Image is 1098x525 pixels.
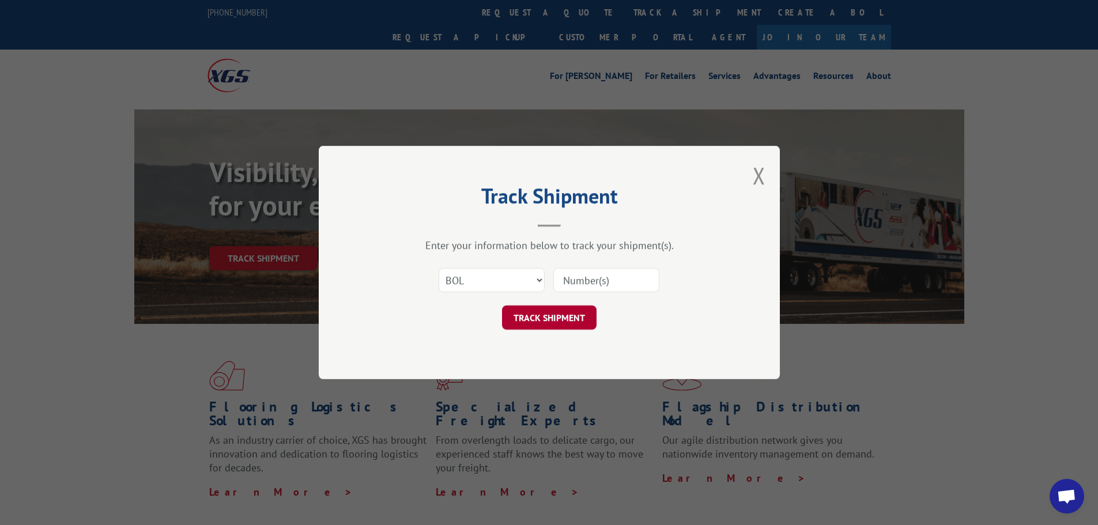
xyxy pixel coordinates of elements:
button: Close modal [753,160,765,191]
div: Enter your information below to track your shipment(s). [376,239,722,252]
div: Open chat [1050,479,1084,513]
h2: Track Shipment [376,188,722,210]
input: Number(s) [553,268,659,292]
button: TRACK SHIPMENT [502,305,597,330]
